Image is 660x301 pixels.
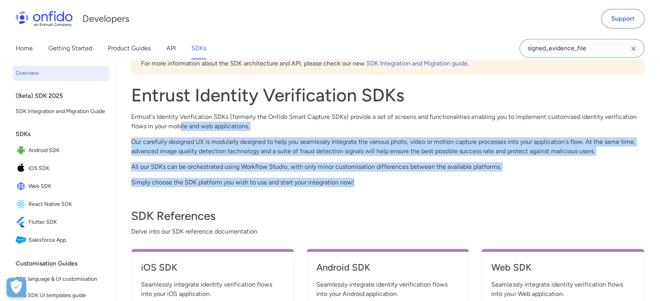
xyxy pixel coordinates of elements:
[16,163,29,174] img: IconiOS SDK
[7,278,26,297] div: Cookie Preferences
[82,12,129,25] h1: Developers
[12,232,109,249] a: IconSalesforce AppSalesforce App
[12,104,109,119] a: SDK Integration and Migration Guide
[316,261,460,274] h4: Android SDK
[29,145,106,156] span: Android SDK
[316,261,460,280] a: Android SDK
[131,84,644,106] h1: Entrust Identity Verification SDKs
[16,11,73,27] img: Onfido Logo
[491,261,635,280] a: Web SDK
[16,69,106,78] span: Overview
[629,44,638,53] svg: Clear search field button
[16,199,29,210] img: IconReact Native SDK
[491,280,635,299] span: Seamlessly integrate identity verification flows into your Web application.
[12,160,109,177] a: IconiOS SDKiOS SDK
[16,181,29,192] img: IconWeb SDK
[29,217,106,228] span: Flutter SDK
[16,235,29,246] img: IconSalesforce App
[131,162,644,172] p: All our SDKs can be orchestrated using Workflow Studio, with only minor customisation differences...
[16,88,112,104] div: (Beta) SDK 2025
[16,107,106,116] span: SDK Integration and Migration Guide
[29,199,106,210] span: React Native SDK
[16,291,106,300] span: Web SDK UI templates guide
[366,60,467,67] a: SDK Integration and Migration guide
[29,163,106,174] span: iOS SDK
[12,66,109,81] a: Overview
[191,37,206,59] a: SDKs
[16,217,29,228] img: IconFlutter SDK
[12,142,109,159] a: IconAndroid SDKAndroid SDK
[29,181,106,192] span: Web SDK
[16,256,112,271] div: Customisation Guides
[12,178,109,195] a: IconWeb SDKWeb SDK
[108,37,151,59] a: Product Guides
[16,37,33,59] a: Home
[601,9,644,28] a: Support
[29,235,106,246] span: Salesforce App
[12,214,109,231] a: IconFlutter SDKFlutter SDK
[141,280,284,299] span: Seamlessly integrate identity verification flows into your iOS application.
[12,271,109,287] a: SDK language & UI customisation
[7,278,26,297] button: Open Preferences
[16,274,106,284] span: SDK language & UI customisation
[141,261,284,274] h4: iOS SDK
[48,37,92,59] a: Getting Started
[12,196,109,213] a: IconReact Native SDKReact Native SDK
[519,39,644,58] input: Onfido search input field
[316,280,460,299] span: Seamlessly integrate identity verification flows into your Android application.
[141,261,284,280] a: iOS SDK
[166,37,176,59] a: API
[131,137,644,156] p: Our carefully designed UX is modularly designed to help you seamlessly integrate the various phot...
[131,112,644,131] p: Entrust's Identity Verification SDKs (formerly the Onfido Smart Capture SDKs) provide a set of sc...
[491,261,635,274] h4: Web SDK
[16,126,112,142] div: SDKs
[16,145,29,156] img: IconAndroid SDK
[131,208,644,224] h3: SDK References
[131,178,644,187] p: Simply choose the SDK platform you wish to use and start your integration now!
[131,227,644,236] span: Delve into our SDK reference documentation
